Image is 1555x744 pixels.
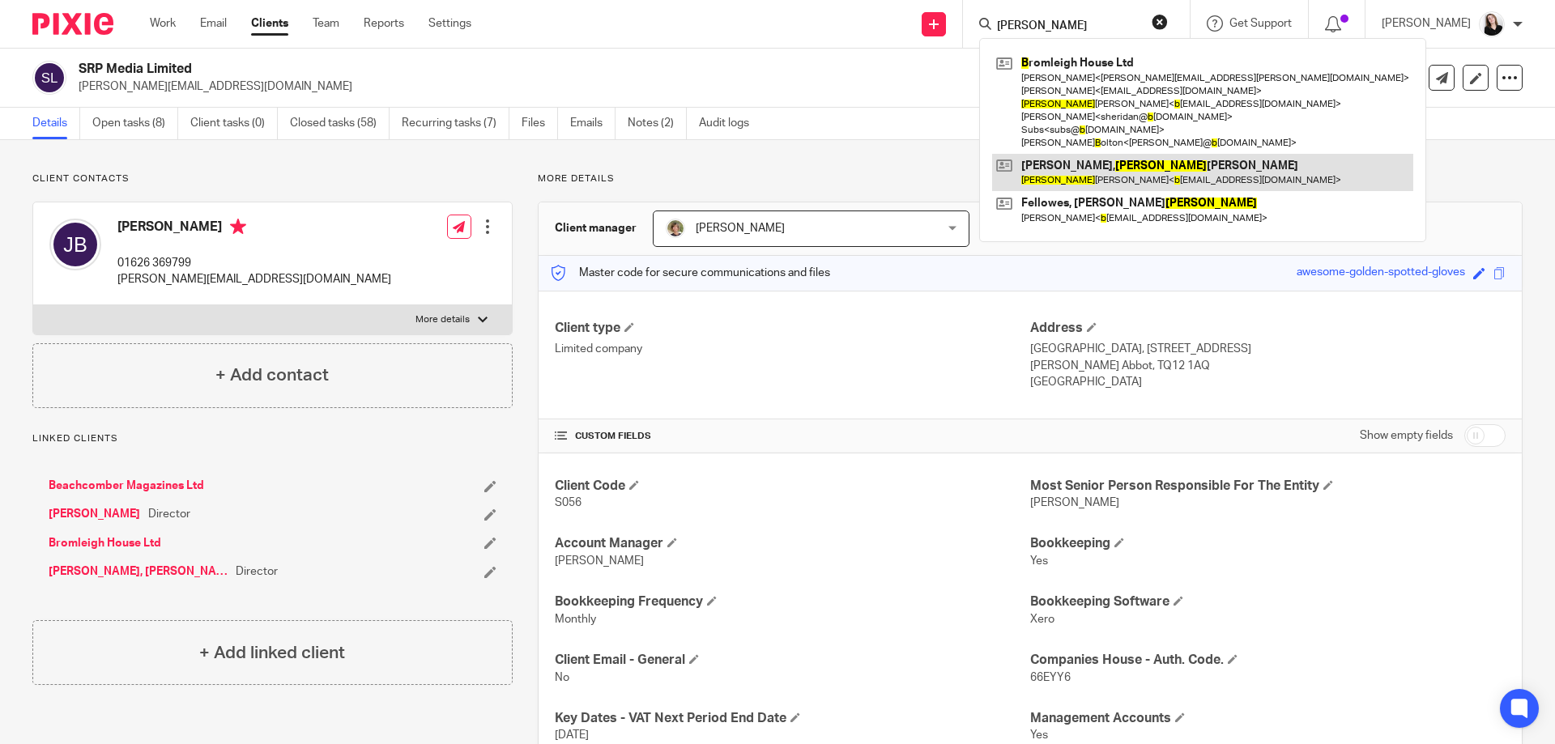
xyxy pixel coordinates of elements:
p: [PERSON_NAME] Abbot, TQ12 1AQ [1030,358,1506,374]
h4: Bookkeeping Software [1030,593,1506,610]
h4: + Add linked client [199,640,345,665]
a: Reports [364,15,404,32]
a: [PERSON_NAME] [49,506,140,522]
h4: + Add contact [215,363,329,388]
h4: Account Manager [555,535,1030,552]
a: Settings [428,15,471,32]
h4: Bookkeeping [1030,535,1506,552]
p: [GEOGRAPHIC_DATA], [STREET_ADDRESS] [1030,341,1506,357]
h4: Client Email - General [555,652,1030,669]
span: Director [236,563,278,580]
h4: [PERSON_NAME] [117,219,391,239]
a: Beachcomber Magazines Ltd [49,478,204,494]
span: Director [148,506,190,522]
span: Xero [1030,614,1054,625]
h4: CUSTOM FIELDS [555,430,1030,443]
img: High%20Res%20Andrew%20Price%20Accountants_Poppy%20Jakes%20photography-1142.jpg [666,219,685,238]
p: Client contacts [32,172,513,185]
label: Show empty fields [1360,427,1453,444]
span: 66EYY6 [1030,672,1071,683]
h3: Client manager [555,220,637,236]
span: No [555,672,569,683]
span: [PERSON_NAME] [555,555,644,567]
a: Email [200,15,227,32]
p: 01626 369799 [117,255,391,271]
a: Clients [251,15,288,32]
p: Linked clients [32,432,513,445]
span: [PERSON_NAME] [696,223,785,234]
h4: Key Dates - VAT Next Period End Date [555,710,1030,727]
h4: Companies House - Auth. Code. [1030,652,1506,669]
img: HR%20Andrew%20Price_Molly_Poppy%20Jakes%20Photography-7.jpg [1479,11,1505,37]
p: Limited company [555,341,1030,357]
a: Team [313,15,339,32]
span: [PERSON_NAME] [1030,497,1119,508]
a: Audit logs [699,108,761,139]
button: Clear [1152,14,1168,30]
a: Client tasks (0) [190,108,278,139]
span: Get Support [1229,18,1292,29]
a: Open tasks (8) [92,108,178,139]
a: Work [150,15,176,32]
span: Yes [1030,729,1048,741]
div: awesome-golden-spotted-gloves [1297,264,1465,283]
p: [GEOGRAPHIC_DATA] [1030,374,1506,390]
h4: Address [1030,320,1506,337]
a: Bromleigh House Ltd [49,535,161,551]
h4: Client type [555,320,1030,337]
a: [PERSON_NAME], [PERSON_NAME] [49,563,228,580]
h4: Management Accounts [1030,710,1506,727]
a: Files [522,108,558,139]
i: Primary [230,219,246,235]
p: Master code for secure communications and files [551,265,830,281]
input: Search [995,19,1141,34]
h4: Client Code [555,478,1030,495]
a: Emails [570,108,616,139]
img: Pixie [32,13,113,35]
a: Closed tasks (58) [290,108,390,139]
span: [DATE] [555,729,589,741]
p: More details [415,313,470,326]
span: Monthly [555,614,596,625]
p: [PERSON_NAME][EMAIL_ADDRESS][DOMAIN_NAME] [79,79,1302,95]
h2: SRP Media Limited [79,61,1058,78]
p: More details [538,172,1523,185]
p: [PERSON_NAME][EMAIL_ADDRESS][DOMAIN_NAME] [117,271,391,287]
span: Yes [1030,555,1048,567]
img: svg%3E [49,219,101,270]
h4: Bookkeeping Frequency [555,593,1030,610]
img: svg%3E [32,61,66,95]
span: S056 [555,497,582,508]
p: [PERSON_NAME] [1382,15,1471,32]
a: Recurring tasks (7) [402,108,509,139]
h4: Most Senior Person Responsible For The Entity [1030,478,1506,495]
a: Details [32,108,80,139]
a: Notes (2) [628,108,687,139]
